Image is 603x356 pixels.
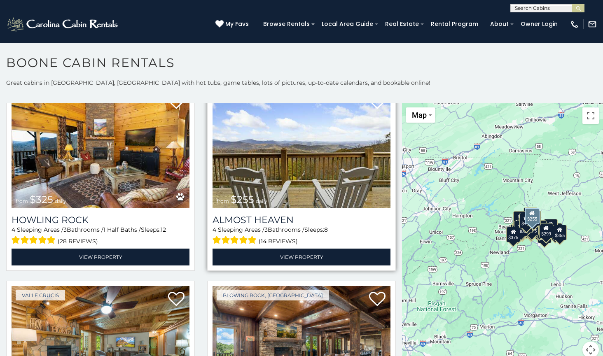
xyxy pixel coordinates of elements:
[103,226,141,233] span: 1 Half Baths /
[12,226,15,233] span: 4
[524,221,538,237] div: $480
[539,223,553,239] div: $299
[406,107,435,123] button: Change map style
[213,89,390,208] a: Almost Heaven from $255 daily
[12,226,189,247] div: Sleeping Areas / Bathrooms / Sleeps:
[527,210,541,226] div: $250
[582,107,599,124] button: Toggle fullscreen view
[213,226,390,247] div: Sleeping Areas / Bathrooms / Sleeps:
[231,193,254,205] span: $255
[514,221,528,236] div: $400
[256,198,267,204] span: daily
[217,290,329,300] a: Blowing Rock, [GEOGRAPHIC_DATA]
[519,213,533,228] div: $460
[63,226,67,233] span: 3
[538,228,552,243] div: $350
[225,20,249,28] span: My Favs
[524,207,538,223] div: $320
[6,16,120,33] img: White-1-2.png
[58,236,98,247] span: (28 reviews)
[12,89,189,208] a: Howling Rock from $325 daily
[161,226,166,233] span: 12
[168,291,185,308] a: Add to favorites
[259,18,314,30] a: Browse Rentals
[213,214,390,226] a: Almost Heaven
[525,220,539,236] div: $675
[217,198,229,204] span: from
[16,198,28,204] span: from
[264,226,268,233] span: 3
[324,226,328,233] span: 8
[381,18,423,30] a: Real Estate
[369,291,386,308] a: Add to favorites
[213,89,390,208] img: Almost Heaven
[12,89,189,208] img: Howling Rock
[12,249,189,265] a: View Property
[16,290,65,300] a: Valle Crucis
[544,219,558,235] div: $930
[318,18,377,30] a: Local Area Guide
[213,249,390,265] a: View Property
[30,193,53,205] span: $325
[525,208,540,224] div: $255
[588,20,597,29] img: mail-regular-white.png
[259,236,298,247] span: (14 reviews)
[215,20,251,29] a: My Favs
[517,18,562,30] a: Owner Login
[513,211,527,227] div: $635
[570,20,579,29] img: phone-regular-white.png
[506,226,520,242] div: $375
[427,18,482,30] a: Rental Program
[12,214,189,226] a: Howling Rock
[553,225,567,240] div: $355
[486,18,513,30] a: About
[412,111,427,119] span: Map
[524,221,538,237] div: $315
[213,226,216,233] span: 4
[55,198,66,204] span: daily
